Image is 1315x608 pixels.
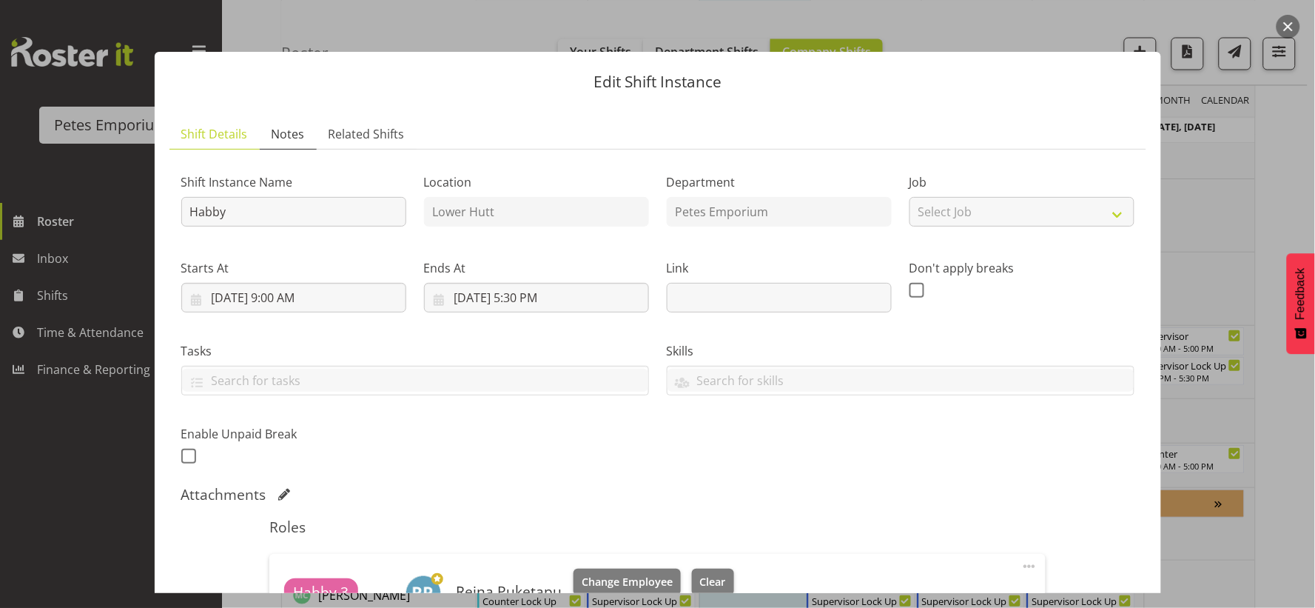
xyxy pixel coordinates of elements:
[909,173,1134,191] label: Job
[181,342,649,360] label: Tasks
[424,173,649,191] label: Location
[269,518,1046,536] h5: Roles
[667,342,1134,360] label: Skills
[181,125,248,143] span: Shift Details
[582,574,673,590] span: Change Employee
[667,173,892,191] label: Department
[294,582,349,604] span: Habby 3
[700,574,726,590] span: Clear
[181,197,406,227] input: Shift Instance Name
[181,283,406,313] input: Click to select...
[1287,253,1315,354] button: Feedback - Show survey
[424,283,649,313] input: Click to select...
[329,125,405,143] span: Related Shifts
[574,569,681,595] button: Change Employee
[182,369,648,392] input: Search for tasks
[456,584,562,600] h6: Reina Puketapu
[169,74,1146,90] p: Edit Shift Instance
[909,259,1134,277] label: Don't apply breaks
[667,369,1134,392] input: Search for skills
[272,125,305,143] span: Notes
[181,173,406,191] label: Shift Instance Name
[667,259,892,277] label: Link
[692,569,734,595] button: Clear
[181,259,406,277] label: Starts At
[181,425,406,443] label: Enable Unpaid Break
[424,259,649,277] label: Ends At
[181,486,266,504] h5: Attachments
[1294,268,1308,320] span: Feedback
